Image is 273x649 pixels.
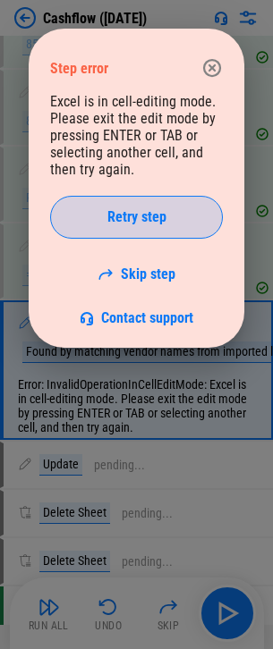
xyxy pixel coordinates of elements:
a: Skip step [98,265,175,282]
button: Retry step [50,196,223,239]
span: Retry step [107,210,166,224]
img: Support [80,311,94,325]
span: Contact support [101,309,193,326]
div: Step error [50,60,194,77]
div: Excel is in cell-editing mode. Please exit the edit mode by pressing ENTER or TAB or selecting an... [50,93,223,326]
